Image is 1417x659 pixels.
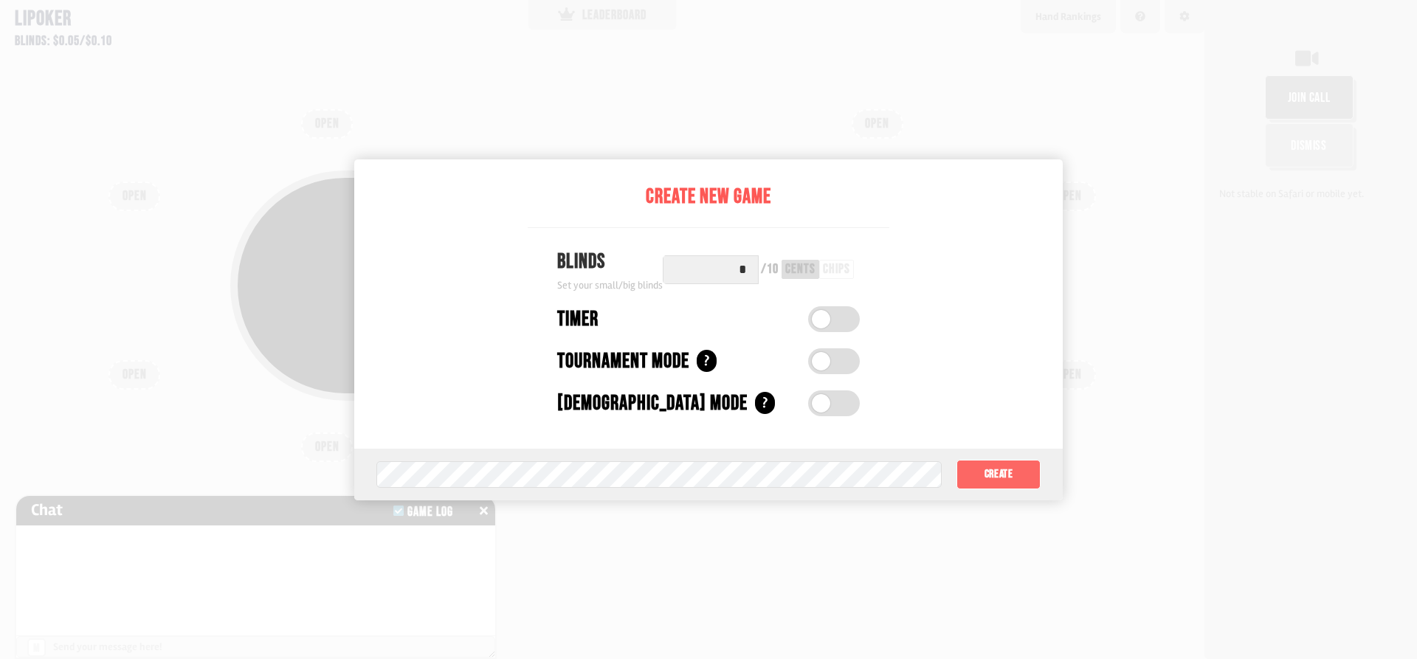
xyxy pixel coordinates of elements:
[557,304,599,335] div: Timer
[557,346,689,377] div: Tournament Mode
[528,182,889,213] div: Create New Game
[761,263,779,276] div: / 10
[823,263,850,276] div: chips
[697,350,717,372] div: ?
[557,388,748,419] div: [DEMOGRAPHIC_DATA] Mode
[755,392,775,414] div: ?
[557,246,663,277] div: Blinds
[785,263,816,276] div: cents
[956,460,1041,489] button: Create
[557,277,663,293] div: Set your small/big blinds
